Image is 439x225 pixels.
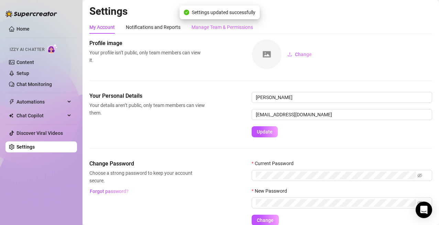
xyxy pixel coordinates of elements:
[89,186,129,197] button: Forgot password?
[47,44,58,54] img: AI Chatter
[417,173,422,178] span: eye-invisible
[252,92,432,103] input: Enter name
[89,92,205,100] span: Your Personal Details
[17,60,34,65] a: Content
[17,82,52,87] a: Chat Monitoring
[184,10,189,15] span: check-circle
[257,217,274,223] span: Change
[90,189,129,194] span: Forgot password?
[89,5,432,18] h2: Settings
[17,71,29,76] a: Setup
[6,10,57,17] img: logo-BBDzfeDw.svg
[17,110,65,121] span: Chat Copilot
[89,160,205,168] span: Change Password
[89,101,205,117] span: Your details aren’t public, only team members can view them.
[89,39,205,47] span: Profile image
[9,113,13,118] img: Chat Copilot
[252,109,432,120] input: Enter new email
[9,99,14,105] span: thunderbolt
[287,52,292,57] span: upload
[10,46,44,53] span: Izzy AI Chatter
[252,187,292,195] label: New Password
[417,201,422,205] span: eye-invisible
[256,199,416,207] input: New Password
[295,52,312,57] span: Change
[192,9,255,16] span: Settings updated successfully
[282,49,317,60] button: Change
[256,172,416,179] input: Current Password
[416,202,432,218] div: Open Intercom Messenger
[257,129,273,135] span: Update
[89,169,205,184] span: Choose a strong password to keep your account secure.
[252,160,298,167] label: Current Password
[191,23,253,31] div: Manage Team & Permissions
[252,126,278,137] button: Update
[17,26,30,32] a: Home
[17,130,63,136] a: Discover Viral Videos
[89,23,115,31] div: My Account
[89,49,205,64] span: Your profile isn’t public, only team members can view it.
[252,40,282,69] img: square-placeholder.png
[17,144,35,150] a: Settings
[126,23,180,31] div: Notifications and Reports
[17,96,65,107] span: Automations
